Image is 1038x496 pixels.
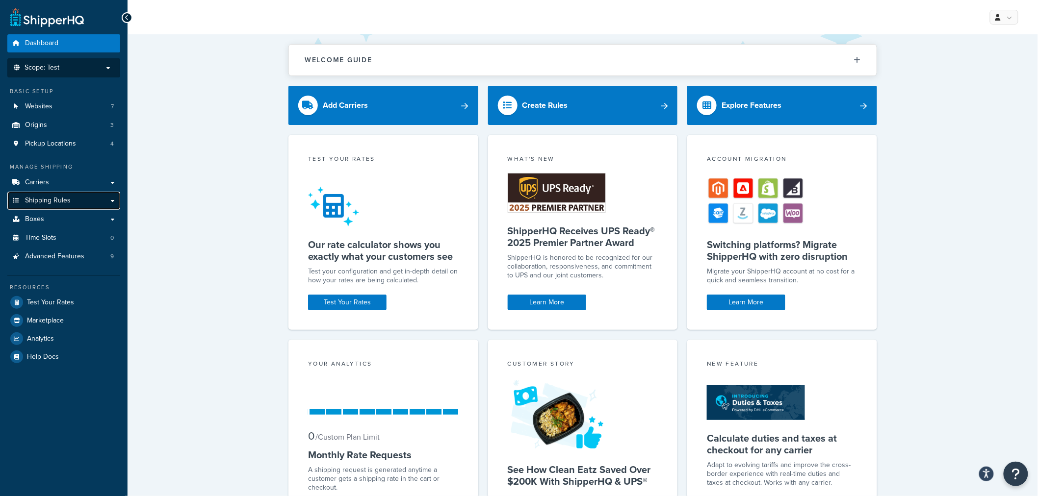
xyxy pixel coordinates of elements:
small: / Custom Plan Limit [315,431,380,443]
div: New Feature [707,359,857,371]
div: Account Migration [707,154,857,166]
div: Resources [7,283,120,292]
span: 0 [110,234,114,242]
span: 9 [110,252,114,261]
a: Marketplace [7,312,120,329]
h5: ShipperHQ Receives UPS Ready® 2025 Premier Partner Award [508,225,658,248]
h2: Welcome Guide [305,56,372,64]
div: Add Carriers [323,99,368,112]
a: Dashboard [7,34,120,52]
a: Test Your Rates [308,295,387,310]
h5: Switching platforms? Migrate ShipperHQ with zero disruption [707,239,857,262]
div: Test your rates [308,154,459,166]
span: Time Slots [25,234,56,242]
h5: Calculate duties and taxes at checkout for any carrier [707,432,857,456]
div: What's New [508,154,658,166]
button: Welcome Guide [289,45,877,75]
div: Your Analytics [308,359,459,371]
div: Create Rules [522,99,568,112]
a: Test Your Rates [7,294,120,311]
span: Scope: Test [25,64,59,72]
div: A shipping request is generated anytime a customer gets a shipping rate in the cart or checkout. [308,466,459,492]
li: Pickup Locations [7,135,120,153]
li: Advanced Features [7,248,120,266]
a: Add Carriers [288,86,478,125]
a: Advanced Features9 [7,248,120,266]
a: Boxes [7,210,120,228]
p: ShipperHQ is honored to be recognized for our collaboration, responsiveness, and commitment to UP... [508,253,658,280]
span: Help Docs [27,353,59,361]
li: Origins [7,116,120,134]
p: Adapt to evolving tariffs and improve the cross-border experience with real-time duties and taxes... [707,461,857,487]
a: Shipping Rules [7,192,120,210]
span: Carriers [25,178,49,187]
span: 4 [110,140,114,148]
h5: Monthly Rate Requests [308,449,459,461]
a: Analytics [7,330,120,347]
span: Advanced Features [25,252,84,261]
h5: See How Clean Eatz Saved Over $200K With ShipperHQ & UPS® [508,464,658,487]
a: Explore Features [687,86,877,125]
span: 0 [308,428,314,444]
div: Basic Setup [7,87,120,96]
span: 7 [111,102,114,111]
a: Pickup Locations4 [7,135,120,153]
a: Help Docs [7,348,120,366]
div: Explore Features [722,99,781,112]
a: Create Rules [488,86,678,125]
span: Dashboard [25,39,58,48]
a: Learn More [707,295,785,310]
span: Boxes [25,215,44,223]
div: Migrate your ShipperHQ account at no cost for a quick and seamless transition. [707,267,857,285]
span: 3 [110,121,114,129]
h5: Our rate calculator shows you exactly what your customers see [308,239,459,262]
div: Test your configuration and get in-depth detail on how your rates are being calculated. [308,267,459,285]
span: Origins [25,121,47,129]
a: Origins3 [7,116,120,134]
button: Open Resource Center [1004,462,1028,486]
li: Websites [7,98,120,116]
span: Marketplace [27,317,64,325]
li: Time Slots [7,229,120,247]
span: Analytics [27,335,54,343]
a: Carriers [7,174,120,192]
a: Websites7 [7,98,120,116]
a: Learn More [508,295,586,310]
span: Pickup Locations [25,140,76,148]
div: Manage Shipping [7,163,120,171]
a: Time Slots0 [7,229,120,247]
span: Test Your Rates [27,298,74,307]
span: Websites [25,102,52,111]
div: Customer Story [508,359,658,371]
span: Shipping Rules [25,197,71,205]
